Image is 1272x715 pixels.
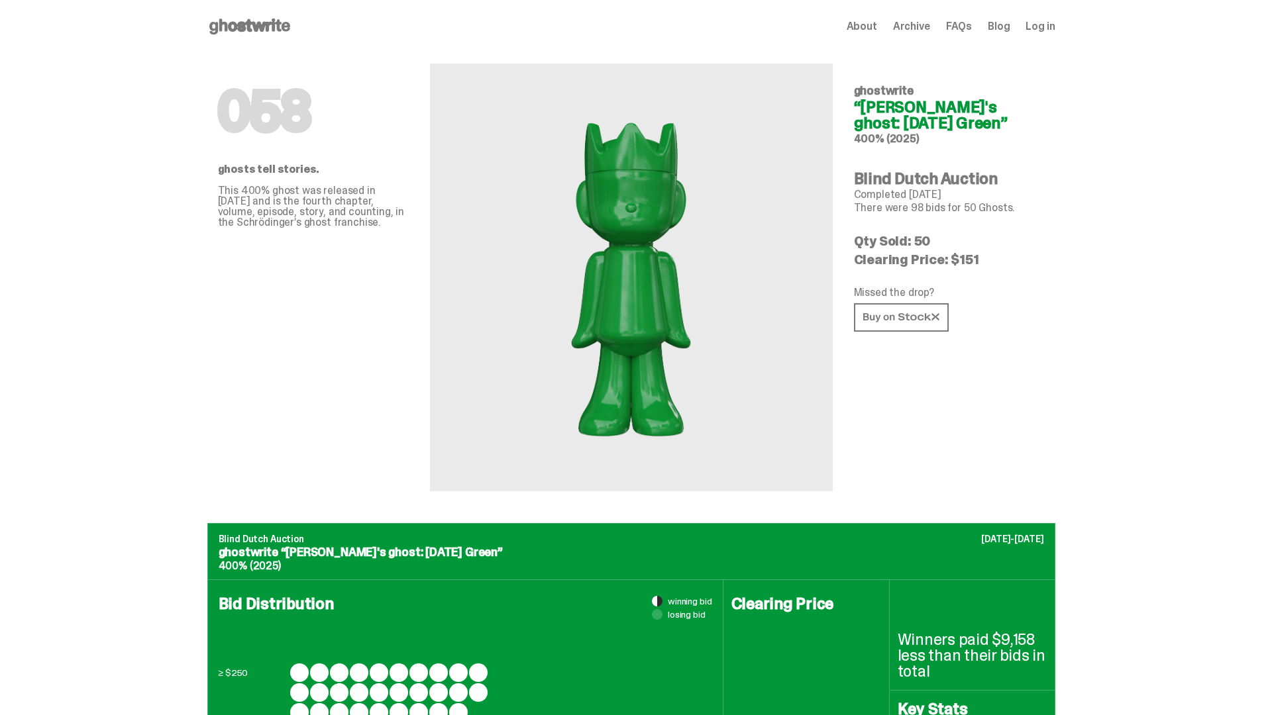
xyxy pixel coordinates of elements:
span: 400% (2025) [219,559,281,573]
p: ghostwrite “[PERSON_NAME]'s ghost: [DATE] Green” [219,546,1044,558]
p: Qty Sold: 50 [854,234,1045,248]
p: Completed [DATE] [854,189,1045,200]
a: Log in [1026,21,1055,32]
a: Blog [988,21,1010,32]
span: ghostwrite [854,83,914,99]
a: Archive [893,21,930,32]
a: FAQs [946,21,972,32]
h4: Blind Dutch Auction [854,171,1045,187]
p: There were 98 bids for 50 Ghosts. [854,203,1045,213]
p: This 400% ghost was released in [DATE] and is the fourth chapter, volume, episode, story, and cou... [218,185,409,228]
p: [DATE]-[DATE] [981,534,1043,544]
h4: Bid Distribution [219,596,712,654]
h1: 058 [218,85,409,138]
p: Blind Dutch Auction [219,534,1044,544]
h4: “[PERSON_NAME]'s ghost: [DATE] Green” [854,99,1045,131]
p: Clearing Price: $151 [854,253,1045,266]
img: ghostwrite&ldquo;Schrödinger's ghost: Sunday Green&rdquo; [486,95,777,459]
span: losing bid [668,610,706,619]
h4: Clearing Price [731,596,881,612]
a: About [847,21,877,32]
span: 400% (2025) [854,132,920,146]
p: ghosts tell stories. [218,164,409,175]
p: Winners paid $9,158 less than their bids in total [898,632,1047,679]
p: Missed the drop? [854,287,1045,298]
span: winning bid [668,596,712,606]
